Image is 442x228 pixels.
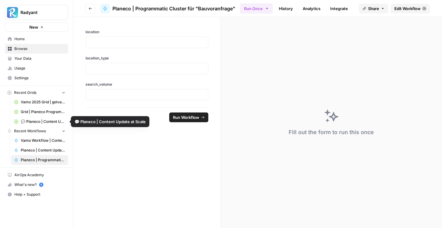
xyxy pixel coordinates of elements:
a: Settings [5,73,68,83]
button: Run Workflow [169,112,208,122]
button: Help + Support [5,190,68,199]
a: Your Data [5,54,68,63]
button: Run Once [240,3,273,14]
button: New [5,23,68,32]
span: Your Data [14,56,65,61]
a: Usage [5,63,68,73]
span: Home [14,36,65,42]
button: Workspace: Radyant [5,5,68,20]
span: Recent Grids [14,90,36,95]
span: Browse [14,46,65,52]
span: Vamo Workflow | Content Update Sie zu du [21,138,65,143]
a: Vamo 2025 Grid | getvamo [11,97,68,107]
a: Planeco | Programmatic Cluster für "Bauvoranfrage" [100,4,235,13]
a: Planeco | Content Update Summary of Changes [11,145,68,155]
button: Recent Grids [5,88,68,97]
span: Edit Workflow [394,5,421,12]
div: Fill out the form to run this once [289,128,374,137]
span: Planeco | Programmatic Cluster für "Bauvoranfrage" [112,5,235,12]
span: 💬 Planeco | Content Update at Scale [21,119,65,124]
text: 5 [40,183,42,186]
a: Home [5,34,68,44]
a: Integrate [327,4,352,13]
span: New [29,24,38,30]
button: Share [359,4,388,13]
a: Edit Workflow [391,4,430,13]
button: Recent Workflows [5,126,68,136]
a: 5 [39,183,43,187]
span: Radyant [20,9,57,16]
span: Grid | Planeco Programmatic Cluster [21,109,65,115]
span: Help + Support [14,192,65,197]
span: Usage [14,66,65,71]
span: AirOps Academy [14,172,65,178]
a: Browse [5,44,68,54]
label: search_volume [86,82,208,87]
a: Planeco | Programmatic Cluster für "Bauvoranfrage" [11,155,68,165]
a: History [275,4,297,13]
label: location_type [86,55,208,61]
a: Vamo Workflow | Content Update Sie zu du [11,136,68,145]
span: Settings [14,75,65,81]
span: Share [368,5,379,12]
span: Run Workflow [173,114,199,120]
img: Radyant Logo [7,7,18,18]
span: Recent Workflows [14,128,46,134]
span: Planeco | Content Update Summary of Changes [21,148,65,153]
a: Analytics [299,4,324,13]
a: Grid | Planeco Programmatic Cluster [11,107,68,117]
span: Planeco | Programmatic Cluster für "Bauvoranfrage" [21,157,65,163]
div: What's new? [5,180,68,189]
button: What's new? 5 [5,180,68,190]
a: AirOps Academy [5,170,68,180]
label: location [86,29,208,35]
span: Vamo 2025 Grid | getvamo [21,99,65,105]
a: 💬 Planeco | Content Update at Scale [11,117,68,126]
